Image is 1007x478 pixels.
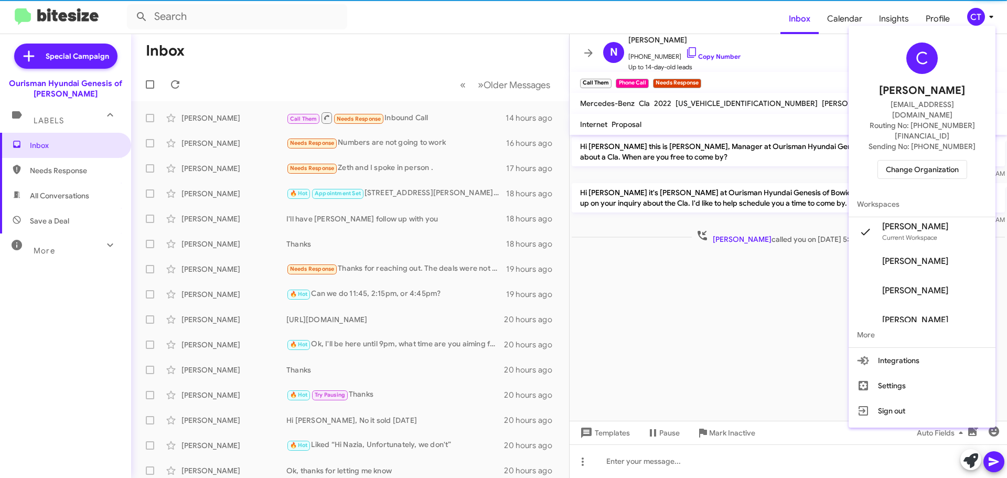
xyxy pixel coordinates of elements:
button: Change Organization [877,160,967,179]
span: [PERSON_NAME] [879,82,965,99]
span: Sending No: [PHONE_NUMBER] [869,141,976,152]
span: More [849,322,995,347]
span: Routing No: [PHONE_NUMBER][FINANCIAL_ID] [861,120,983,141]
button: Settings [849,373,995,398]
span: Current Workspace [882,233,937,241]
span: [PERSON_NAME] [882,285,948,296]
span: Change Organization [886,161,959,178]
button: Integrations [849,348,995,373]
span: [PERSON_NAME] [882,221,948,232]
div: C [906,43,938,74]
span: [EMAIL_ADDRESS][DOMAIN_NAME] [861,99,983,120]
span: Workspaces [849,192,995,217]
span: [PERSON_NAME] [882,315,948,325]
span: [PERSON_NAME] [882,256,948,267]
button: Sign out [849,398,995,423]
